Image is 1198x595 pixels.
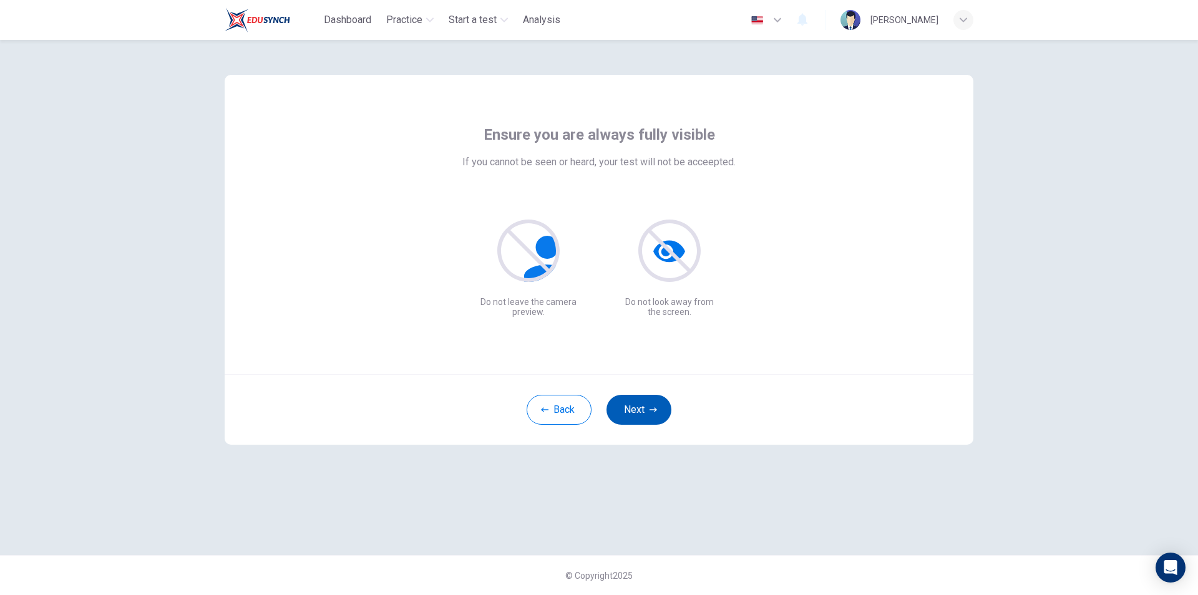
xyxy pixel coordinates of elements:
p: Do not look away from the screen. [619,297,720,317]
div: [PERSON_NAME] [870,12,938,27]
button: Analysis [518,9,565,31]
div: Open Intercom Messenger [1156,553,1186,583]
a: Train Test logo [225,7,319,32]
span: Practice [386,12,422,27]
span: If you cannot be seen or heard, your test will not be acceepted. [462,155,736,170]
span: Start a test [449,12,497,27]
p: Do not leave the camera preview. [478,297,579,317]
span: © Copyright 2025 [565,571,633,581]
button: Back [527,395,592,425]
button: Practice [381,9,439,31]
span: Dashboard [324,12,371,27]
img: Train Test logo [225,7,290,32]
button: Next [606,395,671,425]
button: Start a test [444,9,513,31]
img: Profile picture [840,10,860,30]
button: Dashboard [319,9,376,31]
span: Ensure you are always fully visible [484,125,715,145]
span: Analysis [523,12,560,27]
img: en [749,16,765,25]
